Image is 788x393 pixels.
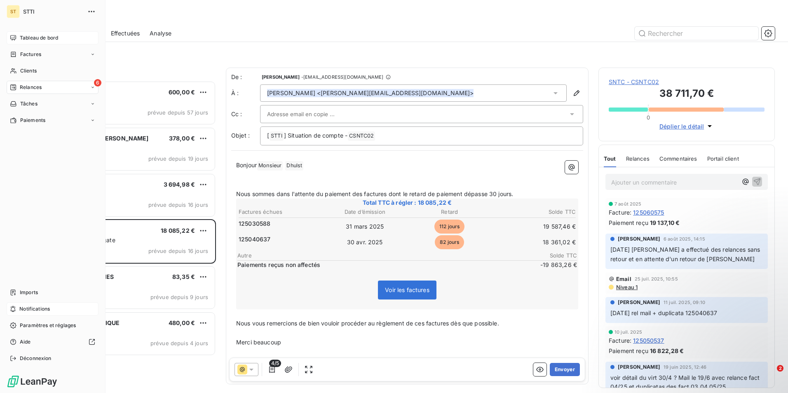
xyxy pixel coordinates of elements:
span: Facture : [609,208,631,217]
a: 6Relances [7,81,98,94]
span: [PERSON_NAME] [618,363,660,371]
td: 30 avr. 2025 [323,235,407,250]
span: 11 juil. 2025, 09:10 [664,300,705,305]
span: 7 août 2025 [614,201,642,206]
a: Paramètres et réglages [7,319,98,332]
span: 480,00 € [169,319,195,326]
a: Factures [7,48,98,61]
th: Retard [408,208,492,216]
span: [PERSON_NAME] [618,235,660,243]
label: À : [231,89,260,97]
span: Objet : [231,132,250,139]
div: ST [7,5,20,18]
button: Envoyer [550,363,580,376]
span: 6 août 2025, 14:15 [664,236,705,241]
a: Imports [7,286,98,299]
span: 25 juil. 2025, 10:55 [635,276,678,281]
span: Portail client [707,155,739,162]
span: - [EMAIL_ADDRESS][DOMAIN_NAME] [301,75,383,80]
div: <[PERSON_NAME][EMAIL_ADDRESS][DOMAIN_NAME]> [267,89,474,97]
span: Voir les factures [385,286,429,293]
span: Niveau 1 [615,284,638,290]
span: Monsieur [257,161,283,171]
span: 125040637 [239,235,270,243]
span: 125060575 [633,208,664,217]
td: 31 mars 2025 [323,219,407,234]
span: Factures [20,51,41,58]
span: Merci beaucoup [236,339,281,346]
a: Aide [7,335,98,349]
span: 18 085,22 € [161,227,195,234]
span: prévue depuis 16 jours [148,201,208,208]
span: voir détail du virt 30/4 ? Mail le 19/6 avec relance fact 04/25 et duplicatas des fact 03 04 05/25 [610,374,762,391]
span: Total TTC à régler : 18 085,22 € [237,199,577,207]
span: prévue depuis 9 jours [150,294,208,300]
span: De : [231,73,260,81]
span: [ [267,132,269,139]
span: ] Situation de compte - [284,132,347,139]
iframe: Intercom live chat [760,365,780,385]
td: 19 587,46 € [492,219,577,234]
span: 83,35 € [172,273,195,280]
span: Relances [20,84,42,91]
span: prévue depuis 16 jours [148,248,208,254]
span: Commentaires [659,155,697,162]
span: Déconnexion [20,355,52,362]
a: Tableau de bord [7,31,98,44]
span: Email [616,276,631,282]
span: 600,00 € [169,89,195,96]
span: Aide [20,338,31,346]
label: Cc : [231,110,260,118]
input: Adresse email en copie ... [267,108,356,120]
span: Nous vous remercions de bien vouloir procéder au règlement de ces factures dès que possible. [236,320,499,327]
a: Paiements [7,114,98,127]
iframe: Intercom notifications message [623,313,788,371]
span: Clients [20,67,37,75]
a: Tâches [7,97,98,110]
span: Dhulst [285,161,303,171]
span: CSNTC02 [348,131,375,141]
span: Nous sommes dans l'attente du paiement des factures dont le retard de paiement dépasse 30 jours. [236,190,513,197]
span: 19 137,10 € [650,218,680,227]
span: -19 863,26 € [528,261,577,269]
span: Bonjour [236,161,257,168]
h3: 38 711,70 € [609,86,765,103]
th: Solde TTC [492,208,577,216]
span: Tableau de bord [20,34,58,42]
span: Analyse [150,29,171,37]
img: Logo LeanPay [7,375,58,388]
span: SNTC - CSNTC02 [609,78,765,86]
span: Paiement reçu [609,346,648,355]
th: Factures échues [238,208,322,216]
span: STTI [270,131,284,141]
button: Déplier le détail [657,122,717,131]
span: Tout [604,155,616,162]
span: prévue depuis 4 jours [150,340,208,346]
span: Notifications [19,305,50,313]
span: 4/5 [269,360,281,367]
span: [PERSON_NAME] [262,75,300,80]
td: 18 361,02 € [492,235,577,250]
span: Imports [20,289,38,296]
span: Autre [237,252,528,259]
span: 125030588 [239,220,270,228]
span: [DATE] rel mail + duplicata 125040637 [610,309,718,316]
span: 10 juil. 2025 [614,330,642,335]
span: prévue depuis 57 jours [148,109,208,116]
span: Déplier le détail [659,122,704,131]
span: [PERSON_NAME] [267,89,315,97]
a: Clients [7,64,98,77]
span: STTI [23,8,82,15]
span: prévue depuis 19 jours [148,155,208,162]
div: grid [40,81,216,393]
span: Facture : [609,336,631,345]
span: Tâches [20,100,38,108]
span: Effectuées [111,29,140,37]
span: Paiements reçus non affectés [237,261,526,269]
span: 112 jours [434,220,464,234]
span: 2 [777,365,783,372]
span: Relances [626,155,650,162]
span: 3 694,98 € [164,181,195,188]
span: [PERSON_NAME] [618,299,660,306]
span: 378,00 € [169,135,195,142]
